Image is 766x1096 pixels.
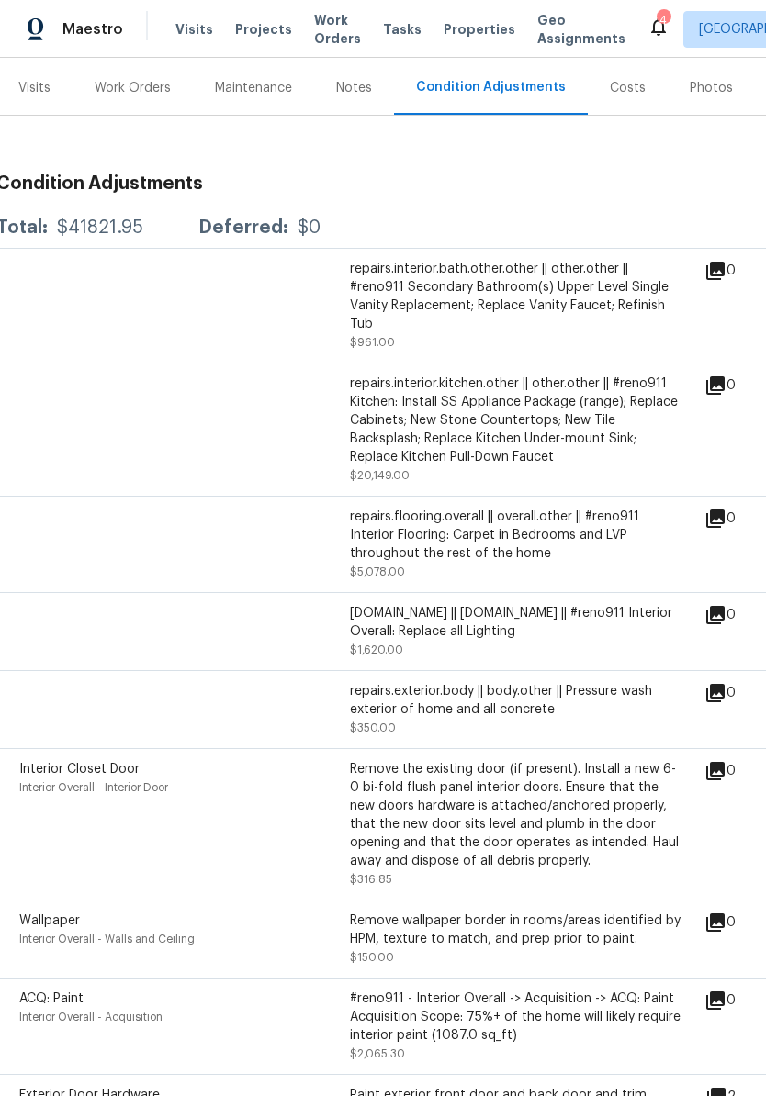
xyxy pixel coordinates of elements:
[350,874,392,885] span: $316.85
[416,78,566,96] div: Condition Adjustments
[350,566,405,577] span: $5,078.00
[215,79,292,97] div: Maintenance
[336,79,372,97] div: Notes
[690,79,733,97] div: Photos
[62,20,123,39] span: Maestro
[610,79,646,97] div: Costs
[175,20,213,39] span: Visits
[19,1012,163,1023] span: Interior Overall - Acquisition
[19,934,195,945] span: Interior Overall - Walls and Ceiling
[350,644,403,655] span: $1,620.00
[444,20,515,39] span: Properties
[350,375,681,466] div: repairs.interior.kitchen.other || other.other || #reno911 Kitchen: Install SS Appliance Package (...
[57,218,143,237] div: $41821.95
[19,914,80,927] span: Wallpaper
[198,218,288,237] div: Deferred:
[350,952,394,963] span: $150.00
[350,470,410,481] span: $20,149.00
[350,990,681,1045] div: #reno911 - Interior Overall -> Acquisition -> ACQ: Paint Acquisition Scope: 75%+ of the home will...
[350,911,681,948] div: Remove wallpaper border in rooms/areas identified by HPM, texture to match, and prep prior to paint.
[350,722,396,733] span: $350.00
[314,11,361,48] span: Work Orders
[350,260,681,333] div: repairs.interior.bath.other.other || other.other || #reno911 Secondary Bathroom(s) Upper Level Si...
[19,992,84,1005] span: ACQ: Paint
[95,79,171,97] div: Work Orders
[350,604,681,641] div: [DOMAIN_NAME] || [DOMAIN_NAME] || #reno911 Interior Overall: Replace all Lighting
[18,79,51,97] div: Visits
[657,11,670,29] div: 4
[350,760,681,870] div: Remove the existing door (if present). Install a new 6-0 bi-fold flush panel interior doors. Ensu...
[235,20,292,39] span: Projects
[350,508,681,563] div: repairs.flooring.overall || overall.other || #reno911 Interior Flooring: Carpet in Bedrooms and L...
[383,23,422,36] span: Tasks
[350,682,681,719] div: repairs.exterior.body || body.other || Pressure wash exterior of home and all concrete
[19,782,168,793] span: Interior Overall - Interior Door
[298,218,321,237] div: $0
[537,11,625,48] span: Geo Assignments
[350,337,395,348] span: $961.00
[19,763,140,776] span: Interior Closet Door
[350,1048,405,1059] span: $2,065.30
